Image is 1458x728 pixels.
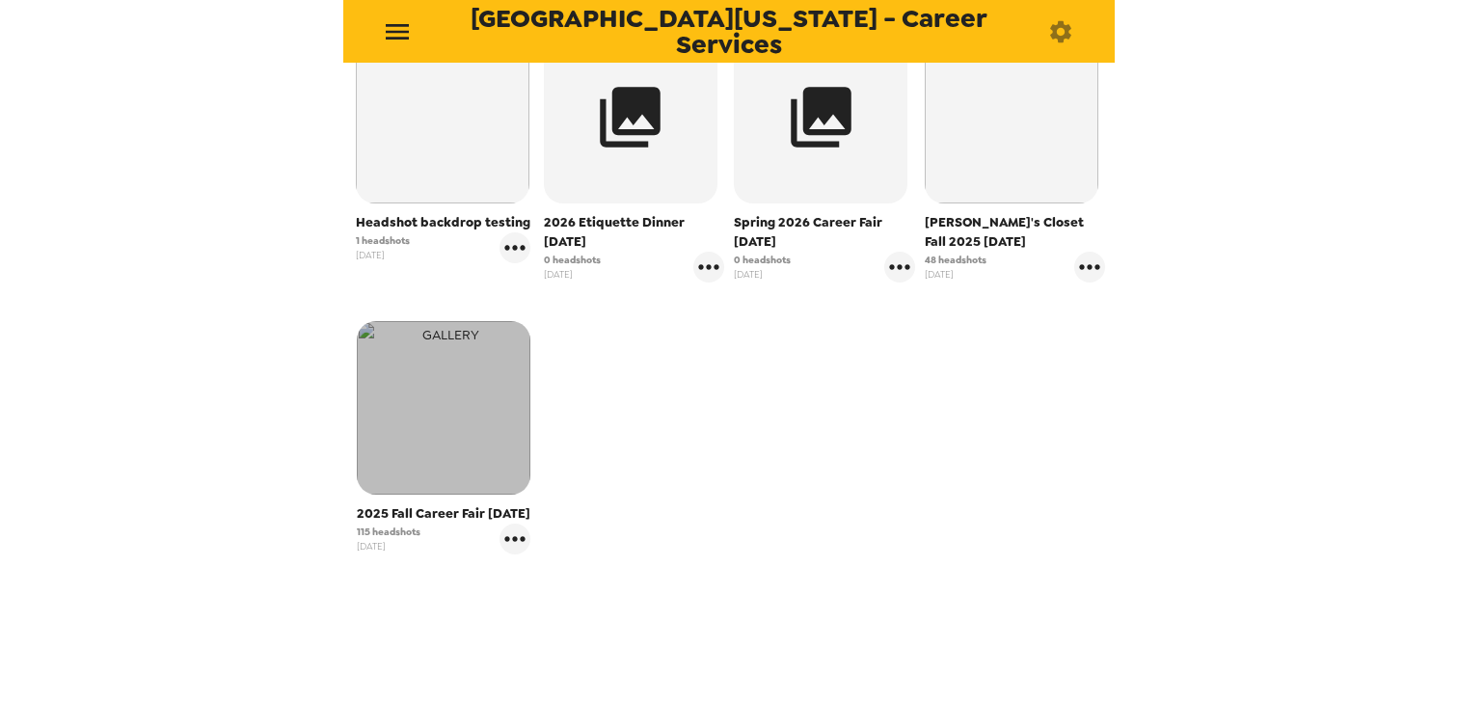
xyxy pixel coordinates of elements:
[544,213,725,252] span: 2026 Etiquette Dinner [DATE]
[357,539,420,553] span: [DATE]
[356,233,410,248] span: 1 headshots
[544,267,601,282] span: [DATE]
[499,232,530,263] button: gallery menu
[356,248,410,262] span: [DATE]
[734,253,791,267] span: 0 headshots
[499,524,530,554] button: gallery menu
[884,252,915,283] button: gallery menu
[544,253,601,267] span: 0 headshots
[357,321,530,495] img: gallery
[734,213,915,252] span: Spring 2026 Career Fair [DATE]
[1074,252,1105,283] button: gallery menu
[925,267,986,282] span: [DATE]
[925,253,986,267] span: 48 headshots
[357,525,420,539] span: 115 headshots
[356,30,529,203] img: gallery
[693,252,724,283] button: gallery menu
[357,504,530,524] span: 2025 Fall Career Fair [DATE]
[734,267,791,282] span: [DATE]
[428,6,1029,57] span: [GEOGRAPHIC_DATA][US_STATE] - Career Services
[925,213,1106,252] span: [PERSON_NAME]'s Closet Fall 2025 [DATE]
[925,30,1098,203] img: gallery
[356,213,530,232] span: Headshot backdrop testing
